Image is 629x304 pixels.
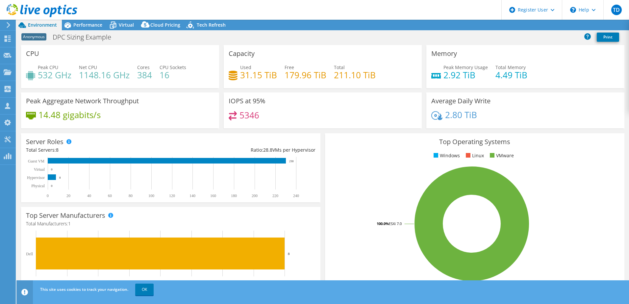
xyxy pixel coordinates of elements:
span: This site uses cookies to track your navigation. [40,287,128,292]
h4: 384 [137,71,152,79]
span: Anonymous [21,33,46,40]
a: Print [597,33,619,42]
span: Peak Memory Usage [443,64,488,70]
text: 180 [231,193,237,198]
a: OK [135,284,154,295]
li: Linux [464,152,484,159]
text: 20 [66,193,70,198]
span: Peak CPU [38,64,58,70]
text: 40 [87,193,91,198]
span: Free [285,64,294,70]
span: Tech Refresh [197,22,226,28]
span: Net CPU [79,64,97,70]
text: 140 [189,193,195,198]
span: 28.8 [263,147,272,153]
h3: Average Daily Write [431,97,491,105]
div: Total Servers: [26,146,171,154]
h3: Top Operating Systems [330,138,619,145]
h3: Memory [431,50,457,57]
h4: 31.15 TiB [240,71,277,79]
text: 8 [288,252,290,256]
text: Hypervisor [27,175,45,180]
li: Windows [432,152,460,159]
h4: 532 GHz [38,71,71,79]
text: Dell [26,252,33,256]
svg: \n [570,7,576,13]
h4: 14.48 gigabits/s [38,111,101,118]
text: Guest VM [28,159,44,164]
span: Virtual [119,22,134,28]
h3: CPU [26,50,39,57]
h4: 16 [160,71,186,79]
span: 8 [56,147,59,153]
text: 160 [210,193,216,198]
text: 8 [59,176,61,179]
h1: DPC Sizing Example [50,34,121,41]
h4: 211.10 TiB [334,71,376,79]
h3: Top Server Manufacturers [26,212,105,219]
h4: 1148.16 GHz [79,71,130,79]
h3: Peak Aggregate Network Throughput [26,97,139,105]
span: Total [334,64,345,70]
text: 80 [129,193,133,198]
text: Virtual [34,167,45,172]
text: 100 [148,193,154,198]
tspan: ESXi 7.0 [389,221,402,226]
h4: 2.92 TiB [443,71,488,79]
tspan: 100.0% [377,221,389,226]
h3: Server Roles [26,138,63,145]
text: 0 [47,193,49,198]
text: 240 [293,193,299,198]
span: TD [611,5,622,15]
h4: 179.96 TiB [285,71,326,79]
h4: 2.80 TiB [445,111,477,118]
h3: Capacity [229,50,255,57]
span: Used [240,64,251,70]
text: 0 [51,184,53,188]
li: VMware [488,152,514,159]
span: 1 [68,220,71,227]
text: 220 [272,193,278,198]
text: 0 [51,168,53,171]
span: Cloud Pricing [150,22,180,28]
text: 200 [252,193,258,198]
span: Cores [137,64,150,70]
h3: IOPS at 95% [229,97,265,105]
span: CPU Sockets [160,64,186,70]
text: 120 [169,193,175,198]
text: 60 [108,193,112,198]
span: Performance [73,22,102,28]
h4: 4.49 TiB [495,71,527,79]
div: Ratio: VMs per Hypervisor [171,146,315,154]
text: 230 [289,160,294,163]
h4: Total Manufacturers: [26,220,315,227]
span: Total Memory [495,64,526,70]
h4: 5346 [239,112,259,119]
span: Environment [28,22,57,28]
text: Physical [31,184,45,188]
